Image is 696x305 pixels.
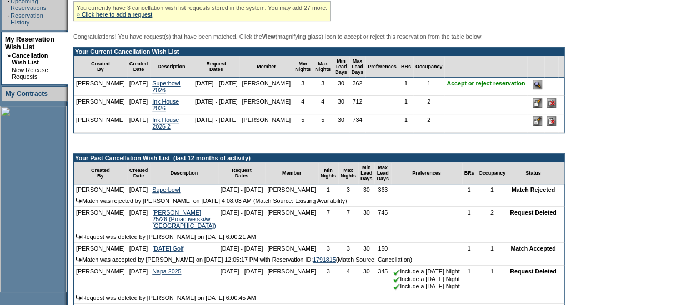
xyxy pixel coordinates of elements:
td: Description [150,56,193,78]
td: 345 [374,266,391,292]
a: Napa 2025 [152,268,181,274]
img: arrow.gif [76,257,82,262]
td: 5 [313,114,333,133]
td: Occupancy [477,162,508,184]
nobr: Include a [DATE] Night [393,276,460,282]
td: [PERSON_NAME] [74,243,127,254]
nobr: Include a [DATE] Night [393,268,460,274]
td: [PERSON_NAME] [239,96,293,114]
td: 3 [293,78,313,96]
td: Max Nights [313,56,333,78]
td: 1 [462,184,477,195]
input: Edit this Request [533,116,542,126]
td: 734 [349,114,366,133]
td: 2 [413,96,445,114]
a: [PERSON_NAME] 25/26 (Proactive ski/w [GEOGRAPHIC_DATA]) [152,209,216,229]
td: [PERSON_NAME] [74,207,127,231]
img: arrow.gif [76,295,82,300]
a: Superbowl [152,186,180,193]
td: [DATE] [127,184,151,195]
td: [DATE] [127,243,151,254]
a: Reservation History [11,12,43,26]
td: Match was accepted by [PERSON_NAME] on [DATE] 12:05:17 PM with Reservation ID: (Match Source: Can... [74,254,564,266]
td: 7 [338,207,358,231]
a: Cancellation Wish List [12,52,48,65]
img: chkSmaller.gif [393,269,400,276]
td: Min Lead Days [333,56,349,78]
td: [PERSON_NAME] [74,184,127,195]
td: 1 [462,243,477,254]
a: Ink House 2026 [152,98,179,111]
td: 1 [413,78,445,96]
td: Preferences [391,162,462,184]
input: Delete this Request [547,116,556,126]
td: Your Current Cancellation Wish List [74,47,564,56]
td: 4 [338,266,358,292]
img: arrow.gif [76,234,82,239]
nobr: [DATE] - [DATE] [195,80,238,87]
td: 30 [333,96,349,114]
a: 1791815 [313,256,336,263]
td: Max Lead Days [349,56,366,78]
nobr: Accept or reject reservation [447,80,525,87]
td: Preferences [365,56,399,78]
td: Status [508,162,559,184]
div: You currently have 3 cancellation wish list requests stored in the system. You may add 27 more. [73,1,331,21]
td: 1 [462,266,477,292]
a: Ink House 2026 2 [152,116,179,130]
td: Match was rejected by [PERSON_NAME] on [DATE] 4:08:03 AM (Match Source: Existing Availability) [74,195,564,207]
td: 3 [318,266,338,292]
a: My Contracts [6,90,48,98]
td: 150 [374,243,391,254]
td: [PERSON_NAME] [265,207,318,231]
nobr: Request Deleted [510,268,557,274]
td: [DATE] [127,266,151,292]
td: 2 [413,114,445,133]
nobr: [DATE] - [DATE] [195,116,238,123]
td: BRs [399,56,413,78]
td: [DATE] [127,207,151,231]
nobr: Match Rejected [512,186,555,193]
td: Min Lead Days [358,162,375,184]
img: chkSmaller.gif [393,276,400,283]
td: 3 [313,78,333,96]
td: 1 [318,184,338,195]
td: 4 [293,96,313,114]
td: Created Date [127,56,151,78]
td: 4 [313,96,333,114]
td: Max Nights [338,162,358,184]
td: 7 [318,207,338,231]
td: 30 [358,266,375,292]
td: Max Lead Days [374,162,391,184]
a: [DATE] Golf [152,245,183,252]
td: Created Date [127,162,151,184]
img: chkSmaller.gif [393,283,400,290]
a: » Click here to add a request [77,11,152,18]
td: Min Nights [293,56,313,78]
td: 363 [374,184,391,195]
td: 1 [399,78,413,96]
td: Description [150,162,218,184]
nobr: [DATE] - [DATE] [221,209,263,216]
td: 1 [477,243,508,254]
td: 2 [477,207,508,231]
td: [DATE] [127,114,151,133]
td: Created By [74,162,127,184]
td: 30 [333,78,349,96]
a: New Release Requests [12,67,48,80]
td: 3 [318,243,338,254]
td: Min Nights [318,162,338,184]
td: Request Dates [218,162,266,184]
a: My Reservation Wish List [5,35,54,51]
td: 1 [477,266,508,292]
td: [PERSON_NAME] [265,243,318,254]
nobr: Match Accepted [510,245,555,252]
td: 745 [374,207,391,231]
td: 1 [477,184,508,195]
td: 1 [399,114,413,133]
td: Created By [74,56,127,78]
td: 30 [358,207,375,231]
td: Request Dates [193,56,240,78]
td: · [7,67,11,80]
td: Occupancy [413,56,445,78]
